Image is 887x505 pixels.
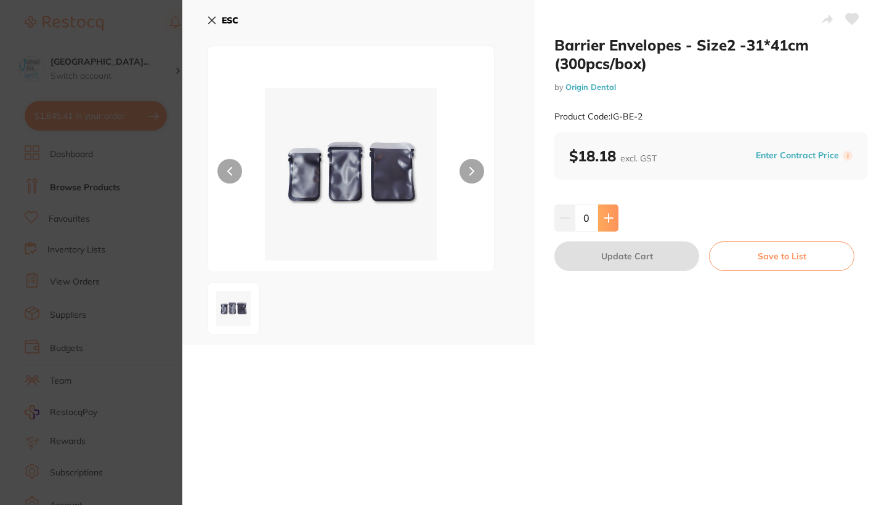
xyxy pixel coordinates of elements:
[554,83,867,92] small: by
[207,10,238,31] button: ESC
[554,111,642,122] small: Product Code: IG-BE-2
[620,153,657,164] span: excl. GST
[211,286,256,331] img: Zw
[843,151,853,161] label: i
[709,241,854,271] button: Save to List
[752,150,843,161] button: Enter Contract Price
[554,241,699,271] button: Update Cart
[565,82,616,92] a: Origin Dental
[569,147,657,165] b: $18.18
[222,15,238,26] b: ESC
[554,36,867,73] h2: Barrier Envelopes - Size2 -31*41cm (300pcs/box)
[265,77,437,272] img: Zw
